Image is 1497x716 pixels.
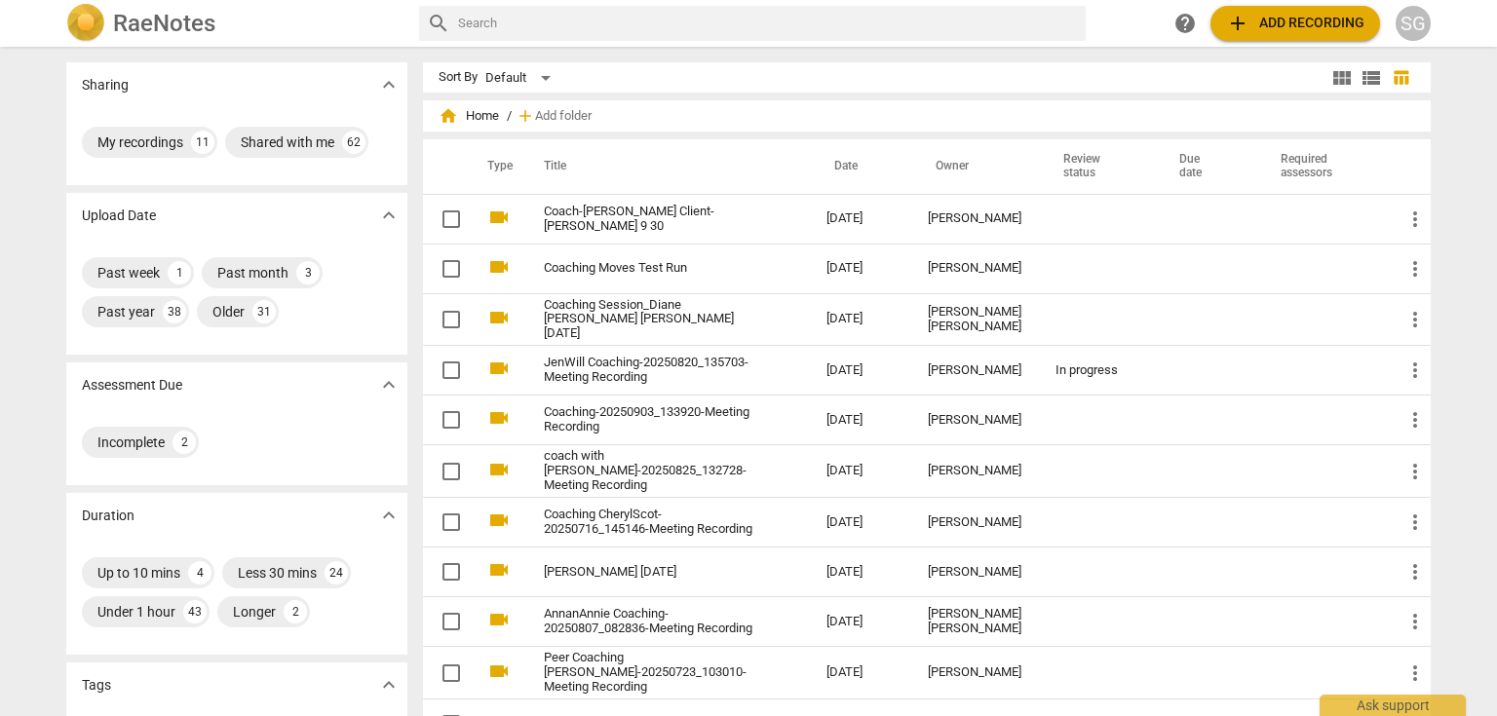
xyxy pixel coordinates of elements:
div: 38 [163,300,186,323]
a: Coaching Session_Diane [PERSON_NAME] [PERSON_NAME] [DATE] [544,298,756,342]
button: Upload [1210,6,1380,41]
div: Past week [97,263,160,283]
img: Logo [66,4,105,43]
h2: RaeNotes [113,10,215,37]
div: 62 [342,131,365,154]
td: [DATE] [811,293,912,346]
div: Older [212,302,245,321]
span: expand_more [377,204,401,227]
button: List view [1357,63,1386,93]
th: Required assessors [1257,139,1388,194]
a: coach with [PERSON_NAME]-20250825_132728-Meeting Recording [544,449,756,493]
span: home [439,106,458,126]
td: [DATE] [811,445,912,498]
span: videocam [487,206,511,229]
span: videocam [487,357,511,380]
div: Incomplete [97,433,165,452]
td: [DATE] [811,498,912,547]
button: Show more [374,370,403,399]
a: Coaching CherylScot-20250716_145146-Meeting Recording [544,508,756,537]
span: more_vert [1403,358,1427,382]
span: more_vert [1403,207,1427,231]
th: Due date [1156,139,1257,194]
span: more_vert [1403,408,1427,432]
span: Add folder [535,109,592,124]
td: [DATE] [811,244,912,293]
span: more_vert [1403,510,1427,534]
a: [PERSON_NAME] [DATE] [544,565,756,580]
div: [PERSON_NAME] [928,413,1024,428]
span: Add recording [1226,12,1364,35]
div: Sort By [439,70,478,85]
div: [PERSON_NAME] [928,565,1024,580]
span: more_vert [1403,560,1427,584]
div: [PERSON_NAME] [PERSON_NAME] [928,305,1024,334]
div: [PERSON_NAME] [928,515,1024,530]
a: Help [1168,6,1203,41]
span: add [516,106,535,126]
span: view_module [1330,66,1354,90]
div: [PERSON_NAME] [928,464,1024,478]
button: Show more [374,201,403,230]
span: Home [439,106,499,126]
a: JenWill Coaching-20250820_135703-Meeting Recording [544,356,756,385]
button: SG [1396,6,1431,41]
button: Show more [374,670,403,699]
span: expand_more [377,73,401,96]
div: 2 [173,431,196,454]
a: AnnanAnnie Coaching-20250807_082836-Meeting Recording [544,607,756,636]
th: Review status [1040,139,1156,194]
span: videocam [487,458,511,481]
td: [DATE] [811,194,912,244]
span: videocam [487,659,511,683]
span: more_vert [1403,460,1427,483]
button: Table view [1386,63,1415,93]
a: LogoRaeNotes [66,4,403,43]
div: Default [485,62,557,94]
th: Title [520,139,811,194]
div: 24 [325,561,348,584]
button: Show more [374,70,403,99]
th: Owner [912,139,1040,194]
span: videocam [487,558,511,582]
span: expand_more [377,504,401,527]
span: expand_more [377,673,401,697]
p: Sharing [82,75,129,95]
div: 2 [284,600,307,623]
div: [PERSON_NAME] [928,363,1024,378]
span: add [1226,12,1249,35]
a: Peer Coaching [PERSON_NAME]-20250723_103010-Meeting Recording [544,651,756,695]
div: In progress [1056,363,1140,378]
span: more_vert [1403,308,1427,331]
button: Show more [374,501,403,530]
th: Type [472,139,520,194]
div: 43 [183,600,207,623]
div: 31 [252,300,276,323]
div: Shared with me [241,132,334,152]
span: videocam [487,406,511,430]
span: expand_more [377,373,401,396]
div: Past year [97,302,155,321]
div: 1 [168,261,191,284]
td: [DATE] [811,396,912,445]
div: [PERSON_NAME] [PERSON_NAME] [928,607,1024,636]
div: Past month [217,263,288,283]
td: [DATE] [811,597,912,647]
div: 4 [188,561,211,584]
div: [PERSON_NAME] [928,665,1024,680]
td: [DATE] [811,547,912,597]
span: more_vert [1403,661,1427,685]
div: Longer [233,602,276,622]
span: videocam [487,509,511,532]
td: [DATE] [811,647,912,699]
p: Upload Date [82,206,156,226]
a: Coaching-20250903_133920-Meeting Recording [544,405,756,434]
p: Duration [82,506,134,526]
input: Search [458,8,1078,39]
a: Coach-[PERSON_NAME] Client-[PERSON_NAME] 9 30 [544,205,756,234]
div: Less 30 mins [238,563,317,583]
span: videocam [487,255,511,279]
span: search [427,12,450,35]
div: 11 [191,131,214,154]
span: videocam [487,608,511,631]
